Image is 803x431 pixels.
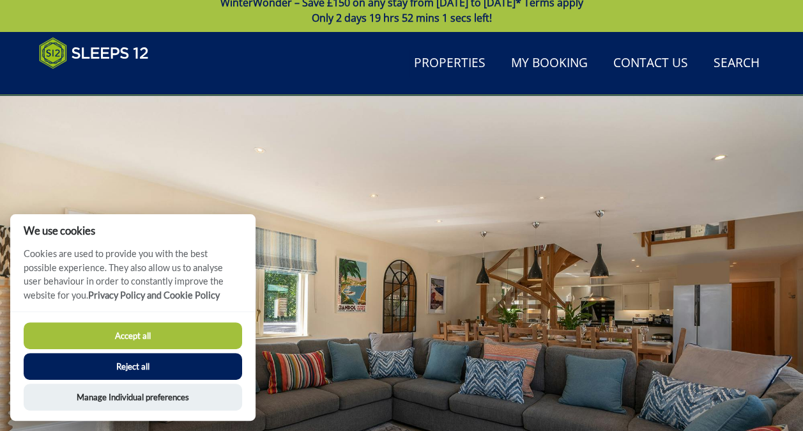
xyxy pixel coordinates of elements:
h2: We use cookies [10,224,256,237]
a: Properties [409,49,491,78]
span: Only 2 days 19 hrs 52 mins 1 secs left! [312,11,492,25]
button: Manage Individual preferences [24,384,242,411]
a: Search [708,49,765,78]
a: Contact Us [608,49,693,78]
p: Cookies are used to provide you with the best possible experience. They also allow us to analyse ... [10,247,256,311]
button: Reject all [24,353,242,380]
button: Accept all [24,322,242,349]
iframe: Customer reviews powered by Trustpilot [33,77,167,88]
img: Sleeps 12 [39,37,149,69]
a: Privacy Policy and Cookie Policy [88,290,220,301]
a: My Booking [506,49,593,78]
